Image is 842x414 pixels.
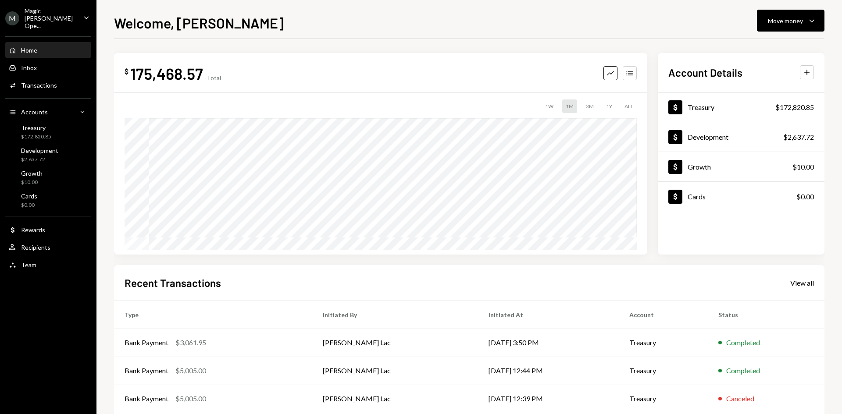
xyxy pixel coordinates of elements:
[757,10,824,32] button: Move money
[658,122,824,152] a: Development$2,637.72
[790,279,814,287] div: View all
[726,393,754,404] div: Canceled
[312,385,478,413] td: [PERSON_NAME] Lac
[619,329,708,357] td: Treasury
[478,329,619,357] td: [DATE] 3:50 PM
[5,190,91,211] a: Cards$0.00
[25,7,76,29] div: Magic [PERSON_NAME] Ope...
[175,393,206,404] div: $5,005.00
[21,46,37,54] div: Home
[114,14,284,32] h1: Welcome, [PERSON_NAME]
[312,301,478,329] th: Initiated By
[21,133,51,141] div: $172,820.85
[21,202,37,209] div: $0.00
[21,261,36,269] div: Team
[130,64,203,83] div: 175,468.57
[619,301,708,329] th: Account
[125,365,168,376] div: Bank Payment
[21,81,57,89] div: Transactions
[21,124,51,131] div: Treasury
[21,64,37,71] div: Inbox
[21,156,58,163] div: $2,637.72
[790,278,814,287] a: View all
[5,144,91,165] a: Development$2,637.72
[658,92,824,122] a: Treasury$172,820.85
[726,337,760,348] div: Completed
[312,357,478,385] td: [PERSON_NAME] Lac
[5,42,91,58] a: Home
[312,329,478,357] td: [PERSON_NAME] Lac
[21,226,45,234] div: Rewards
[708,301,824,329] th: Status
[5,77,91,93] a: Transactions
[688,192,706,201] div: Cards
[658,152,824,181] a: Growth$10.00
[775,102,814,113] div: $172,820.85
[21,179,43,186] div: $10.00
[5,104,91,120] a: Accounts
[114,301,312,329] th: Type
[621,99,637,113] div: ALL
[603,99,616,113] div: 1Y
[175,365,206,376] div: $5,005.00
[688,163,711,171] div: Growth
[21,192,37,200] div: Cards
[5,167,91,188] a: Growth$10.00
[21,170,43,177] div: Growth
[582,99,597,113] div: 3M
[478,385,619,413] td: [DATE] 12:39 PM
[658,182,824,211] a: Cards$0.00
[792,162,814,172] div: $10.00
[125,276,221,290] h2: Recent Transactions
[619,385,708,413] td: Treasury
[5,11,19,25] div: M
[768,16,803,25] div: Move money
[21,108,48,116] div: Accounts
[5,239,91,255] a: Recipients
[5,121,91,142] a: Treasury$172,820.85
[796,191,814,202] div: $0.00
[478,301,619,329] th: Initiated At
[726,365,760,376] div: Completed
[125,393,168,404] div: Bank Payment
[688,103,714,111] div: Treasury
[21,244,50,251] div: Recipients
[619,357,708,385] td: Treasury
[125,67,128,76] div: $
[783,132,814,142] div: $2,637.72
[207,74,221,81] div: Total
[5,60,91,75] a: Inbox
[478,357,619,385] td: [DATE] 12:44 PM
[542,99,557,113] div: 1W
[562,99,577,113] div: 1M
[175,337,206,348] div: $3,061.95
[668,65,742,80] h2: Account Details
[21,147,58,154] div: Development
[5,257,91,272] a: Team
[688,133,728,141] div: Development
[5,222,91,237] a: Rewards
[125,337,168,348] div: Bank Payment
